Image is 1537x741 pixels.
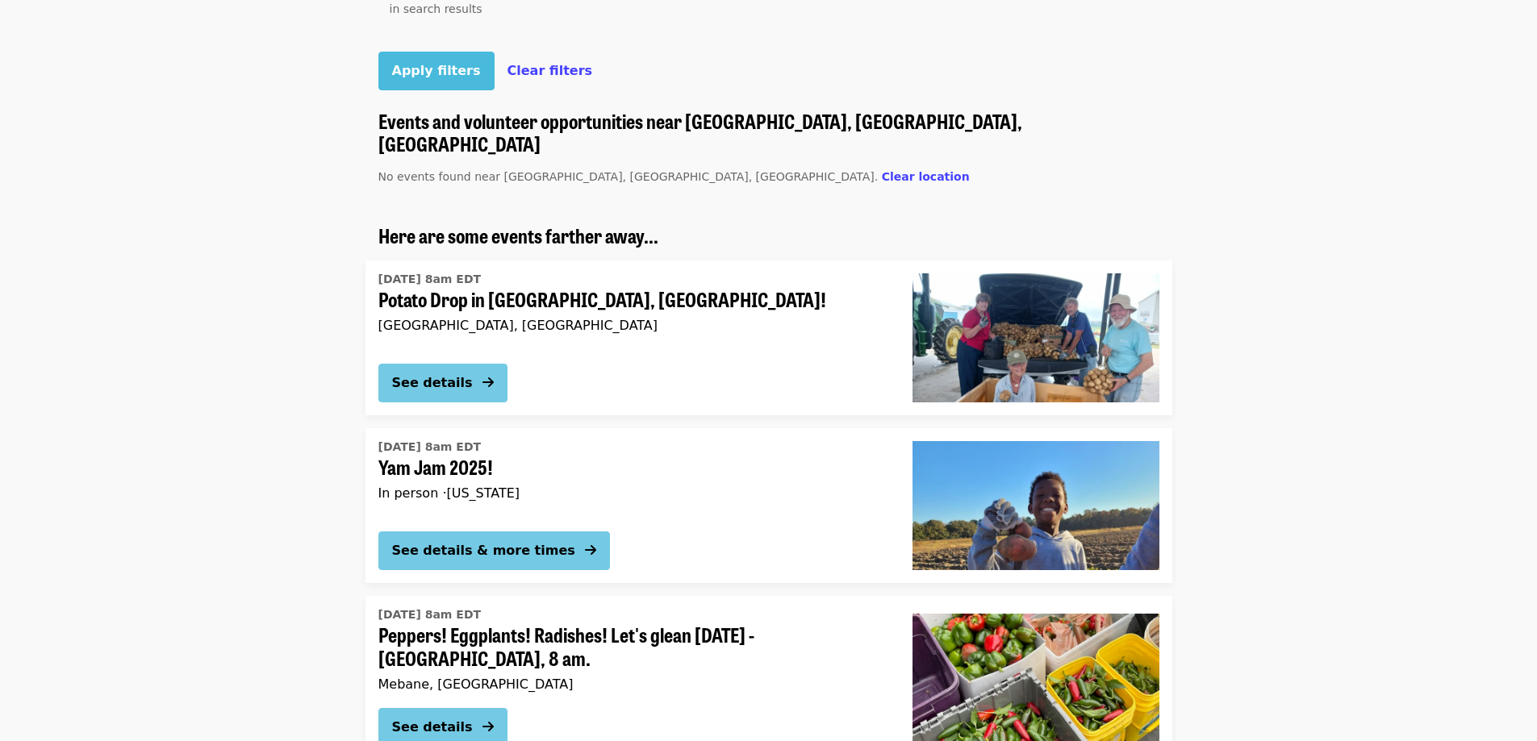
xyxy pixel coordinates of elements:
div: See details [392,373,473,393]
span: Potato Drop in [GEOGRAPHIC_DATA], [GEOGRAPHIC_DATA]! [378,288,887,311]
span: Clear location [882,170,970,183]
time: [DATE] 8am EDT [378,439,482,456]
button: See details [378,364,507,402]
div: Mebane, [GEOGRAPHIC_DATA] [378,676,887,692]
img: Potato Drop in New Hill, NC! organized by Society of St. Andrew [913,273,1159,402]
span: Peppers! Eggplants! Radishes! Let's glean [DATE] - [GEOGRAPHIC_DATA], 8 am. [378,623,887,670]
div: See details & more times [392,541,575,560]
button: See details & more times [378,531,610,570]
i: arrow-right icon [585,543,596,558]
div: See details [392,718,473,737]
time: [DATE] 8am EDT [378,606,482,623]
i: arrow-right icon [482,719,494,735]
span: Clear filters [507,63,593,78]
time: [DATE] 8am EDT [378,271,482,288]
span: Apply filters [392,63,481,78]
div: [GEOGRAPHIC_DATA], [GEOGRAPHIC_DATA] [378,318,887,333]
i: arrow-right icon [482,375,494,390]
span: No events found near [GEOGRAPHIC_DATA], [GEOGRAPHIC_DATA], [GEOGRAPHIC_DATA]. [378,170,879,183]
button: Apply filters [378,52,495,90]
img: Yam Jam 2025! organized by Society of St. Andrew [913,441,1159,570]
button: Clear filters [507,61,593,81]
a: See details for "Potato Drop in New Hill, NC!" [365,260,1172,415]
span: Yam Jam 2025! [378,456,887,479]
span: Events and volunteer opportunities near [GEOGRAPHIC_DATA], [GEOGRAPHIC_DATA], [GEOGRAPHIC_DATA] [378,106,1022,158]
button: Clear location [882,169,970,185]
span: In person · [US_STATE] [378,485,520,501]
span: Here are some events farther away... [378,221,658,249]
a: See details for "Yam Jam 2025!" [365,428,1172,583]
